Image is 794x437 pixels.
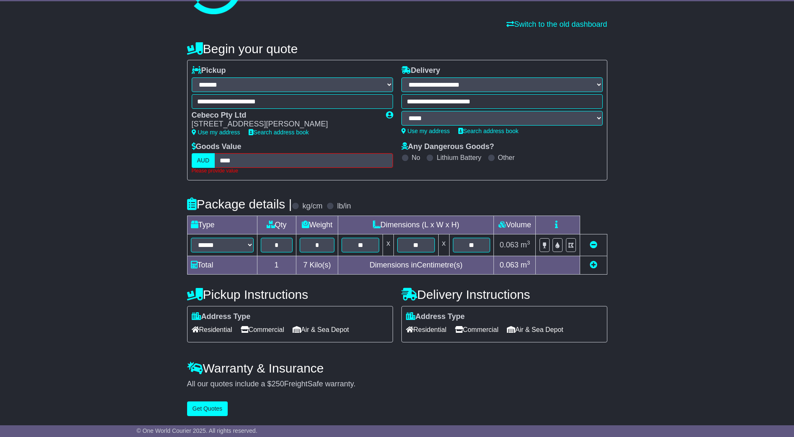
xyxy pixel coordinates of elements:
[527,239,530,246] sup: 3
[458,128,519,134] a: Search address book
[498,154,515,162] label: Other
[500,261,519,269] span: 0.063
[296,216,338,234] td: Weight
[187,256,257,274] td: Total
[302,202,322,211] label: kg/cm
[192,168,393,174] div: Please provide value
[303,261,307,269] span: 7
[296,256,338,274] td: Kilo(s)
[187,401,228,416] button: Get Quotes
[500,241,519,249] span: 0.063
[338,216,494,234] td: Dimensions (L x W x H)
[507,323,563,336] span: Air & Sea Depot
[187,197,292,211] h4: Package details |
[192,111,378,120] div: Cebeco Pty Ltd
[494,216,536,234] td: Volume
[401,128,450,134] a: Use my address
[406,312,465,321] label: Address Type
[406,323,447,336] span: Residential
[506,20,607,28] a: Switch to the old dashboard
[192,312,251,321] label: Address Type
[437,154,481,162] label: Lithium Battery
[257,216,296,234] td: Qty
[293,323,349,336] span: Air & Sea Depot
[249,129,309,136] a: Search address book
[590,241,597,249] a: Remove this item
[455,323,498,336] span: Commercial
[187,42,607,56] h4: Begin your quote
[521,241,530,249] span: m
[192,153,215,168] label: AUD
[383,234,394,256] td: x
[401,142,494,152] label: Any Dangerous Goods?
[412,154,420,162] label: No
[192,323,232,336] span: Residential
[192,142,242,152] label: Goods Value
[272,380,284,388] span: 250
[192,66,226,75] label: Pickup
[337,202,351,211] label: lb/in
[257,256,296,274] td: 1
[136,427,257,434] span: © One World Courier 2025. All rights reserved.
[192,120,378,129] div: [STREET_ADDRESS][PERSON_NAME]
[241,323,284,336] span: Commercial
[527,260,530,266] sup: 3
[187,288,393,301] h4: Pickup Instructions
[192,129,240,136] a: Use my address
[521,261,530,269] span: m
[401,66,440,75] label: Delivery
[590,261,597,269] a: Add new item
[401,288,607,301] h4: Delivery Instructions
[187,380,607,389] div: All our quotes include a $ FreightSafe warranty.
[187,216,257,234] td: Type
[438,234,449,256] td: x
[187,361,607,375] h4: Warranty & Insurance
[338,256,494,274] td: Dimensions in Centimetre(s)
